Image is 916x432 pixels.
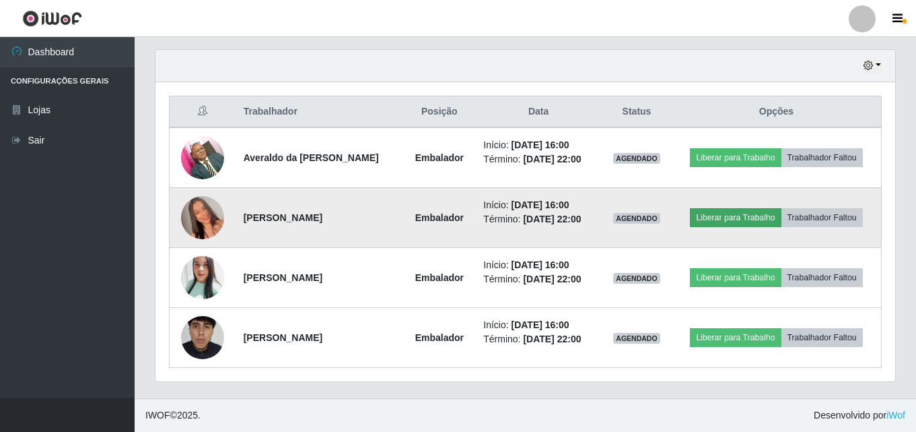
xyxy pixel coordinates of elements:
[483,152,594,166] li: Término:
[483,332,594,346] li: Término:
[244,272,322,283] strong: [PERSON_NAME]
[415,272,464,283] strong: Embalador
[523,214,581,224] time: [DATE] 22:00
[523,334,581,344] time: [DATE] 22:00
[181,129,224,186] img: 1697117733428.jpeg
[781,148,863,167] button: Trabalhador Faltou
[483,198,594,212] li: Início:
[22,10,82,27] img: CoreUI Logo
[244,332,322,343] strong: [PERSON_NAME]
[512,140,569,150] time: [DATE] 16:00
[181,179,224,256] img: 1751455620559.jpeg
[181,252,224,303] img: 1748729241814.jpeg
[613,273,660,284] span: AGENDADO
[145,408,201,423] span: © 2025 .
[690,148,781,167] button: Liberar para Trabalho
[690,328,781,347] button: Liberar para Trabalho
[613,153,660,164] span: AGENDADO
[181,290,224,385] img: 1733491183363.jpeg
[523,274,581,284] time: [DATE] 22:00
[781,268,863,287] button: Trabalhador Faltou
[244,212,322,223] strong: [PERSON_NAME]
[781,208,863,227] button: Trabalhador Faltou
[483,138,594,152] li: Início:
[483,212,594,226] li: Término:
[613,213,660,224] span: AGENDADO
[690,208,781,227] button: Liberar para Trabalho
[602,96,672,128] th: Status
[512,259,569,270] time: [DATE] 16:00
[781,328,863,347] button: Trabalhador Faltou
[244,152,379,163] strong: Averaldo da [PERSON_NAME]
[483,318,594,332] li: Início:
[483,258,594,272] li: Início:
[403,96,475,128] th: Posição
[475,96,602,128] th: Data
[512,319,569,330] time: [DATE] 16:00
[415,212,464,223] strong: Embalador
[672,96,882,128] th: Opções
[690,268,781,287] button: Liberar para Trabalho
[512,199,569,210] time: [DATE] 16:00
[613,333,660,344] span: AGENDADO
[483,272,594,286] li: Término:
[523,154,581,164] time: [DATE] 22:00
[415,332,464,343] strong: Embalador
[814,408,905,423] span: Desenvolvido por
[415,152,464,163] strong: Embalador
[236,96,404,128] th: Trabalhador
[886,410,905,421] a: iWof
[145,410,170,421] span: IWOF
